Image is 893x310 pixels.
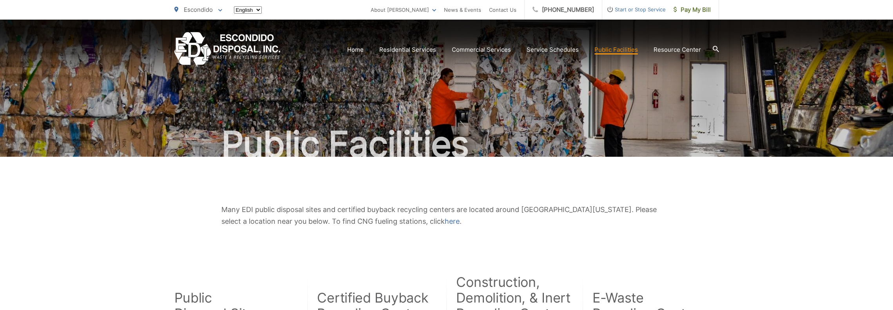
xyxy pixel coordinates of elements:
[527,45,579,54] a: Service Schedules
[674,5,711,15] span: Pay My Bill
[452,45,511,54] a: Commercial Services
[221,205,657,225] span: Many EDI public disposal sites and certified buyback recycling centers are located around [GEOGRA...
[654,45,701,54] a: Resource Center
[444,5,481,15] a: News & Events
[445,216,460,227] a: here
[234,6,262,14] select: Select a language
[347,45,364,54] a: Home
[174,125,719,164] h1: Public Facilities
[371,5,436,15] a: About [PERSON_NAME]
[379,45,436,54] a: Residential Services
[174,32,281,67] a: EDCD logo. Return to the homepage.
[489,5,516,15] a: Contact Us
[184,6,213,13] span: Escondido
[594,45,638,54] a: Public Facilities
